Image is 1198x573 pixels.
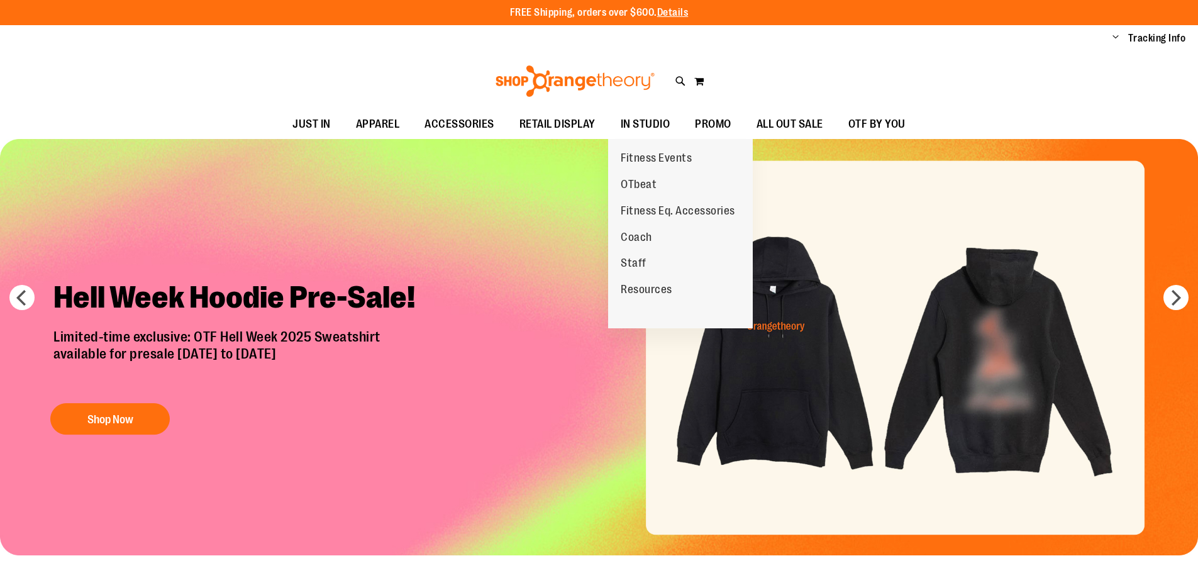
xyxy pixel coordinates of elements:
[9,285,35,310] button: prev
[1112,32,1119,45] button: Account menu
[621,152,692,167] span: Fitness Events
[44,329,437,391] p: Limited-time exclusive: OTF Hell Week 2025 Sweatshirt available for presale [DATE] to [DATE]
[44,269,437,441] a: Hell Week Hoodie Pre-Sale! Limited-time exclusive: OTF Hell Week 2025 Sweatshirtavailable for pre...
[621,204,735,220] span: Fitness Eq. Accessories
[757,110,823,138] span: ALL OUT SALE
[621,110,670,138] span: IN STUDIO
[44,269,437,329] h2: Hell Week Hoodie Pre-Sale!
[848,110,906,138] span: OTF BY YOU
[1128,31,1186,45] a: Tracking Info
[292,110,331,138] span: JUST IN
[424,110,494,138] span: ACCESSORIES
[621,283,672,299] span: Resources
[621,231,652,247] span: Coach
[50,403,170,435] button: Shop Now
[695,110,731,138] span: PROMO
[621,257,646,272] span: Staff
[356,110,400,138] span: APPAREL
[657,7,689,18] a: Details
[494,65,657,97] img: Shop Orangetheory
[621,178,657,194] span: OTbeat
[510,6,689,20] p: FREE Shipping, orders over $600.
[1163,285,1189,310] button: next
[519,110,596,138] span: RETAIL DISPLAY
